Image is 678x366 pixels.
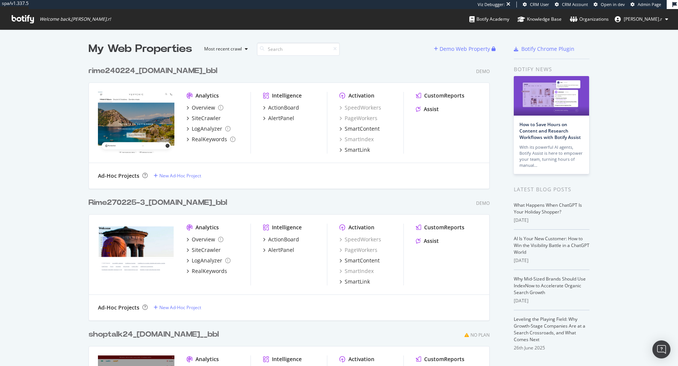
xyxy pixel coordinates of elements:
[272,224,302,231] div: Intelligence
[272,92,302,99] div: Intelligence
[519,144,583,168] div: With its powerful AI agents, Botify Assist is here to empower your team, turning hours of manual…
[514,202,582,215] a: What Happens When ChatGPT Is Your Holiday Shopper?
[476,200,490,206] div: Demo
[268,114,294,122] div: AlertPanel
[192,136,227,143] div: RealKeywords
[416,237,439,245] a: Assist
[345,125,380,133] div: SmartContent
[424,237,439,245] div: Assist
[263,236,299,243] a: ActionBoard
[416,92,464,99] a: CustomReports
[519,121,581,140] a: How to Save Hours on Content and Research Workflows with Botify Assist
[424,224,464,231] div: CustomReports
[339,146,370,154] a: SmartLink
[514,297,589,304] div: [DATE]
[514,316,585,343] a: Leveling the Playing Field: Why Growth-Stage Companies Are at a Search Crossroads, and What Comes...
[594,2,625,8] a: Open in dev
[339,136,374,143] div: SmartIndex
[345,257,380,264] div: SmartContent
[514,257,589,264] div: [DATE]
[186,136,235,143] a: RealKeywords
[98,304,139,311] div: Ad-Hoc Projects
[601,2,625,7] span: Open in dev
[530,2,549,7] span: CRM User
[159,304,201,311] div: New Ad-Hoc Project
[186,257,231,264] a: LogAnalyzer
[348,224,374,231] div: Activation
[339,114,377,122] a: PageWorkers
[98,172,139,180] div: Ad-Hoc Projects
[192,125,222,133] div: LogAnalyzer
[89,197,227,208] div: Rime270225-3_[DOMAIN_NAME]_bbl
[514,185,589,194] div: Latest Blog Posts
[257,43,340,56] input: Search
[339,246,377,254] a: PageWorkers
[631,2,661,8] a: Admin Page
[514,65,589,73] div: Botify news
[514,345,589,351] div: 26th June 2025
[652,340,670,358] div: Open Intercom Messenger
[263,114,294,122] a: AlertPanel
[98,224,174,285] img: Rime270225-3_www.transavia.com_bbl
[154,304,201,311] a: New Ad-Hoc Project
[192,236,215,243] div: Overview
[416,224,464,231] a: CustomReports
[339,104,381,111] a: SpeedWorkers
[98,92,174,153] img: rime240224_www.verychic.fr_bbl
[195,355,219,363] div: Analytics
[192,257,222,264] div: LogAnalyzer
[609,13,674,25] button: [PERSON_NAME].r
[478,2,505,8] div: Viz Debugger:
[518,9,562,29] a: Knowledge Base
[514,276,586,296] a: Why Mid-Sized Brands Should Use IndexNow to Accelerate Organic Search Growth
[339,267,374,275] a: SmartIndex
[523,2,549,8] a: CRM User
[195,224,219,231] div: Analytics
[514,76,589,116] img: How to Save Hours on Content and Research Workflows with Botify Assist
[89,66,220,76] a: rime240224_[DOMAIN_NAME]_bbl
[198,43,251,55] button: Most recent crawl
[339,236,381,243] a: SpeedWorkers
[555,2,588,8] a: CRM Account
[348,355,374,363] div: Activation
[186,104,223,111] a: Overview
[469,9,509,29] a: Botify Academy
[192,114,221,122] div: SiteCrawler
[476,68,490,75] div: Demo
[638,2,661,7] span: Admin Page
[159,172,201,179] div: New Ad-Hoc Project
[272,355,302,363] div: Intelligence
[186,236,223,243] a: Overview
[89,66,217,76] div: rime240224_[DOMAIN_NAME]_bbl
[186,114,221,122] a: SiteCrawler
[416,355,464,363] a: CustomReports
[195,92,219,99] div: Analytics
[339,257,380,264] a: SmartContent
[192,104,215,111] div: Overview
[268,246,294,254] div: AlertPanel
[424,105,439,113] div: Assist
[268,104,299,111] div: ActionBoard
[192,246,221,254] div: SiteCrawler
[434,43,492,55] button: Demo Web Property
[345,146,370,154] div: SmartLink
[268,236,299,243] div: ActionBoard
[154,172,201,179] a: New Ad-Hoc Project
[192,267,227,275] div: RealKeywords
[514,45,574,53] a: Botify Chrome Plugin
[440,45,490,53] div: Demo Web Property
[521,45,574,53] div: Botify Chrome Plugin
[186,246,221,254] a: SiteCrawler
[470,332,490,338] div: No Plan
[624,16,662,22] span: arthur.r
[514,235,589,255] a: AI Is Your New Customer: How to Win the Visibility Battle in a ChatGPT World
[89,329,219,340] div: shoptalk24_[DOMAIN_NAME]__bbl
[416,105,439,113] a: Assist
[89,197,230,208] a: Rime270225-3_[DOMAIN_NAME]_bbl
[348,92,374,99] div: Activation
